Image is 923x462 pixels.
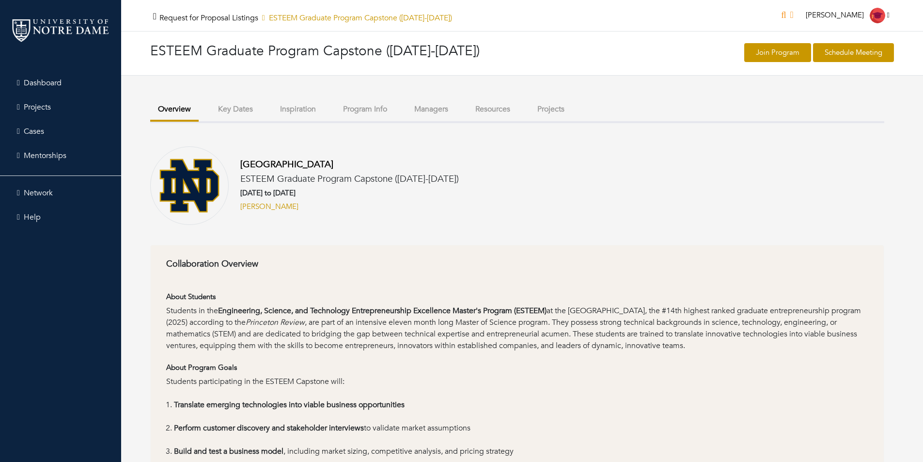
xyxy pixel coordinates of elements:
[24,150,66,161] span: Mentorships
[166,259,868,270] h6: Collaboration Overview
[806,10,864,20] span: [PERSON_NAME]
[166,305,868,351] div: Students in the at the [GEOGRAPHIC_DATA], the #14th highest ranked graduate entrepreneurship prog...
[150,146,229,225] img: NotreDame_Logo.png
[159,13,258,23] a: Request for Proposal Listings
[272,99,324,120] button: Inspiration
[24,188,53,198] span: Network
[174,399,405,410] strong: Translate emerging technologies into viable business opportunities
[174,423,364,433] strong: Perform customer discovery and stakeholder interviews
[246,317,305,328] em: Princeton Review
[150,43,522,60] h3: ESTEEM Graduate Program Capstone ([DATE]-[DATE])
[24,126,44,137] span: Cases
[210,99,261,120] button: Key Dates
[2,122,119,141] a: Cases
[218,305,547,316] strong: Engineering, Science, and Technology Entrepreneurship Excellence Master's Program (ESTEEM)
[2,183,119,203] a: Network
[468,99,518,120] button: Resources
[813,43,894,62] a: Schedule Meeting
[240,158,333,171] a: [GEOGRAPHIC_DATA]
[870,8,885,23] img: Student-Icon-6b6867cbad302adf8029cb3ecf392088beec6a544309a027beb5b4b4576828a8.png
[24,102,51,112] span: Projects
[150,99,199,122] button: Overview
[166,376,868,399] div: Students participating in the ESTEEM Capstone will:
[10,17,111,44] img: nd_logo.png
[335,99,395,120] button: Program Info
[744,43,811,62] a: Join Program
[240,201,298,212] a: [PERSON_NAME]
[407,99,456,120] button: Managers
[174,446,283,457] strong: Build and test a business model
[174,422,868,446] li: to validate market assumptions
[2,146,119,165] a: Mentorships
[240,174,459,185] h5: ESTEEM Graduate Program Capstone ([DATE]-[DATE])
[166,363,868,372] h6: About Program Goals
[24,78,62,88] span: Dashboard
[530,99,572,120] button: Projects
[159,14,452,23] h5: ESTEEM Graduate Program Capstone ([DATE]-[DATE])
[166,292,868,301] h6: About Students
[2,97,119,117] a: Projects
[2,73,119,93] a: Dashboard
[2,207,119,227] a: Help
[24,212,41,223] span: Help
[801,10,894,20] a: [PERSON_NAME]
[240,189,459,197] h6: [DATE] to [DATE]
